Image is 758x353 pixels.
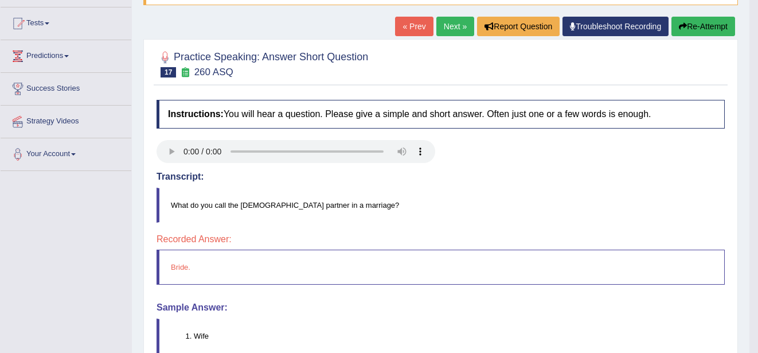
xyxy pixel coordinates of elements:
button: Report Question [477,17,560,36]
blockquote: What do you call the [DEMOGRAPHIC_DATA] partner in a marriage? [157,188,725,223]
h4: You will hear a question. Please give a simple and short answer. Often just one or a few words is... [157,100,725,129]
li: Wife [194,331,724,342]
a: Tests [1,7,131,36]
small: 260 ASQ [194,67,233,77]
a: « Prev [395,17,433,36]
span: 17 [161,67,176,77]
small: Exam occurring question [179,67,191,78]
h2: Practice Speaking: Answer Short Question [157,49,368,77]
b: Instructions: [168,109,224,119]
a: Your Account [1,138,131,167]
h4: Transcript: [157,172,725,182]
h4: Recorded Answer: [157,234,725,245]
a: Success Stories [1,73,131,102]
button: Re-Attempt [671,17,735,36]
h4: Sample Answer: [157,302,725,313]
a: Predictions [1,40,131,69]
a: Troubleshoot Recording [562,17,669,36]
a: Next » [436,17,474,36]
a: Strategy Videos [1,106,131,134]
blockquote: Bride. [157,250,725,285]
